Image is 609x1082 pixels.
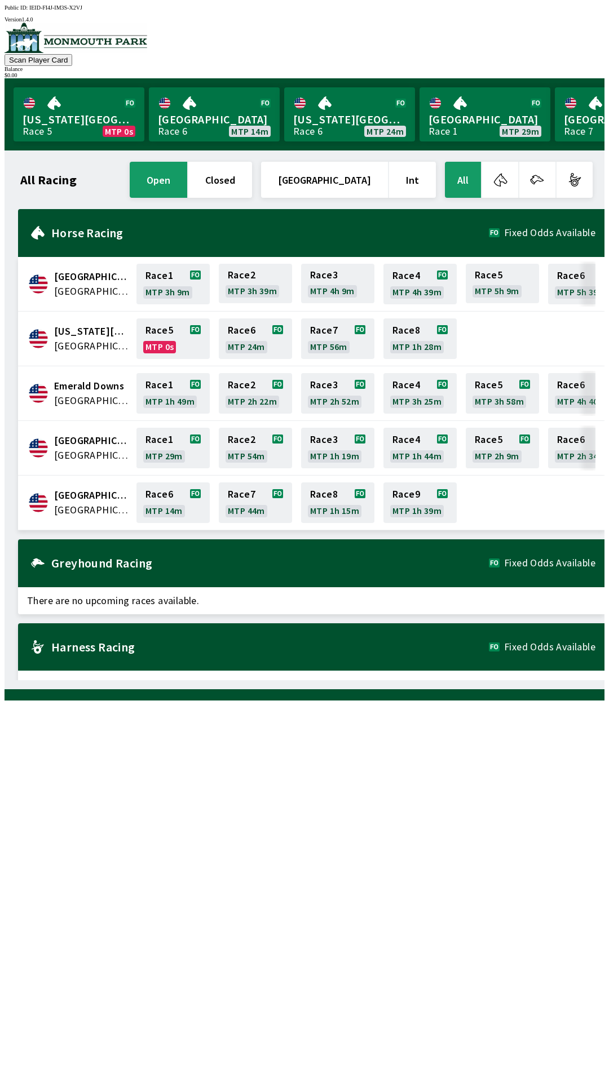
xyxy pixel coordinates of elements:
[51,228,489,237] h2: Horse Racing
[310,286,355,295] span: MTP 4h 9m
[228,397,277,406] span: MTP 2h 22m
[310,451,359,460] span: MTP 1h 19m
[293,112,406,127] span: [US_STATE][GEOGRAPHIC_DATA]
[392,397,442,406] span: MTP 3h 25m
[310,342,347,351] span: MTP 56m
[429,112,541,127] span: [GEOGRAPHIC_DATA]
[5,54,72,66] button: Scan Player Card
[557,435,585,444] span: Race 6
[158,127,187,136] div: Race 6
[475,451,519,460] span: MTP 2h 9m
[136,482,210,523] a: Race6MTP 14m
[475,270,502,280] span: Race 5
[466,373,539,414] a: Race5MTP 3h 58m
[301,264,374,304] a: Race3MTP 4h 9m
[557,451,606,460] span: MTP 2h 34m
[54,284,130,299] span: United States
[145,397,195,406] span: MTP 1h 49m
[18,671,604,698] span: There are no upcoming races available.
[5,16,604,23] div: Version 1.4.0
[219,373,292,414] a: Race2MTP 2h 22m
[136,373,210,414] a: Race1MTP 1h 49m
[310,326,338,335] span: Race 7
[504,642,595,651] span: Fixed Odds Available
[383,318,457,359] a: Race8MTP 1h 28m
[310,397,359,406] span: MTP 2h 52m
[504,558,595,567] span: Fixed Odds Available
[392,326,420,335] span: Race 8
[145,287,190,296] span: MTP 3h 9m
[383,373,457,414] a: Race4MTP 3h 25m
[54,488,130,503] span: Monmouth Park
[293,127,323,136] div: Race 6
[145,271,173,280] span: Race 1
[18,587,604,614] span: There are no upcoming races available.
[392,490,420,499] span: Race 9
[301,318,374,359] a: Race7MTP 56m
[261,162,388,198] button: [GEOGRAPHIC_DATA]
[145,326,173,335] span: Race 5
[54,339,130,353] span: United States
[301,428,374,468] a: Race3MTP 1h 19m
[145,506,183,515] span: MTP 14m
[310,490,338,499] span: Race 8
[145,342,174,351] span: MTP 0s
[29,5,82,11] span: IEID-FI4J-IM3S-X2VJ
[188,162,252,198] button: closed
[392,271,420,280] span: Race 4
[383,482,457,523] a: Race9MTP 1h 39m
[564,127,593,136] div: Race 7
[475,435,502,444] span: Race 5
[145,435,173,444] span: Race 1
[219,264,292,304] a: Race2MTP 3h 39m
[5,72,604,78] div: $ 0.00
[54,433,130,448] span: Fairmount Park
[392,287,442,296] span: MTP 4h 39m
[475,397,524,406] span: MTP 3h 58m
[420,87,550,141] a: [GEOGRAPHIC_DATA]Race 1MTP 29m
[23,127,52,136] div: Race 5
[5,66,604,72] div: Balance
[475,380,502,389] span: Race 5
[301,482,374,523] a: Race8MTP 1h 15m
[51,558,489,567] h2: Greyhound Racing
[136,318,210,359] a: Race5MTP 0s
[557,287,606,296] span: MTP 5h 39m
[130,162,187,198] button: open
[310,270,338,280] span: Race 3
[105,127,133,136] span: MTP 0s
[228,270,255,280] span: Race 2
[136,264,210,304] a: Race1MTP 3h 9m
[466,264,539,304] a: Race5MTP 5h 9m
[392,451,442,460] span: MTP 1h 44m
[392,435,420,444] span: Race 4
[228,490,255,499] span: Race 7
[219,482,292,523] a: Race7MTP 44m
[310,506,359,515] span: MTP 1h 15m
[557,397,606,406] span: MTP 4h 40m
[228,326,255,335] span: Race 6
[383,264,457,304] a: Race4MTP 4h 39m
[228,342,265,351] span: MTP 24m
[5,5,604,11] div: Public ID:
[228,451,265,460] span: MTP 54m
[145,380,173,389] span: Race 1
[389,162,436,198] button: Int
[54,393,130,408] span: United States
[383,428,457,468] a: Race4MTP 1h 44m
[392,506,442,515] span: MTP 1h 39m
[54,379,130,393] span: Emerald Downs
[392,380,420,389] span: Race 4
[219,428,292,468] a: Race2MTP 54m
[367,127,404,136] span: MTP 24m
[14,87,144,141] a: [US_STATE][GEOGRAPHIC_DATA]Race 5MTP 0s
[54,448,130,463] span: United States
[231,127,268,136] span: MTP 14m
[284,87,415,141] a: [US_STATE][GEOGRAPHIC_DATA]Race 6MTP 24m
[557,271,585,280] span: Race 6
[445,162,481,198] button: All
[502,127,539,136] span: MTP 29m
[466,428,539,468] a: Race5MTP 2h 9m
[145,451,183,460] span: MTP 29m
[158,112,271,127] span: [GEOGRAPHIC_DATA]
